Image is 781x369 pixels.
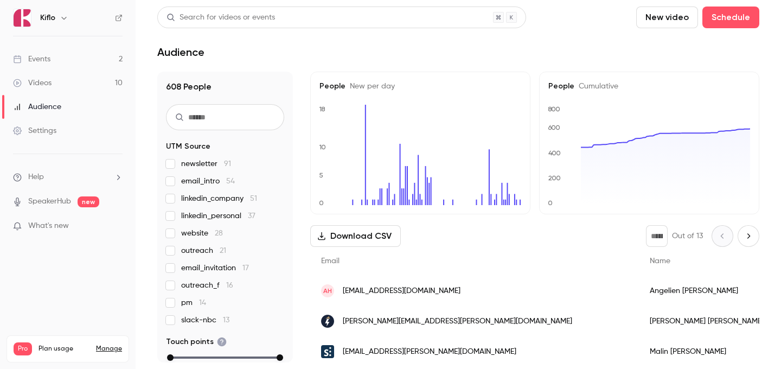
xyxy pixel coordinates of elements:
span: 14 [199,299,206,307]
span: [EMAIL_ADDRESS][DOMAIN_NAME] [343,285,460,297]
span: outreach [181,245,226,256]
div: Malin [PERSON_NAME] [639,336,774,367]
button: Next page [738,225,759,247]
span: What's new [28,220,69,232]
text: 5 [319,171,323,179]
span: email_intro [181,176,235,187]
img: simployer.com [321,345,334,358]
span: Pro [14,342,32,355]
text: 400 [548,149,561,157]
div: Videos [13,78,52,88]
span: Email [321,257,340,265]
div: Settings [13,125,56,136]
span: 16 [226,282,233,289]
text: 10 [319,143,326,151]
span: UTM Source [166,141,210,152]
span: new [78,196,99,207]
span: slack-nbc [181,315,229,326]
span: newsletter [181,158,231,169]
span: 37 [248,212,255,220]
h1: 608 People [166,80,284,93]
span: [EMAIL_ADDRESS][PERSON_NAME][DOMAIN_NAME] [343,346,516,358]
div: Search for videos or events [167,12,275,23]
h1: Audience [157,46,204,59]
span: 13 [223,316,229,324]
p: Out of 13 [672,231,703,241]
span: Plan usage [39,345,89,353]
span: linkedin_personal [181,211,255,221]
span: 91 [224,160,231,168]
div: max [277,354,283,361]
div: [PERSON_NAME] [PERSON_NAME] [639,306,774,336]
button: New video [636,7,698,28]
img: Kiflo [14,9,31,27]
text: 0 [548,199,553,207]
span: New per day [345,82,395,90]
span: pm [181,297,206,308]
span: email_invitation [181,263,249,273]
span: 28 [215,230,223,237]
span: Cumulative [574,82,618,90]
span: AH [323,286,332,296]
text: 200 [548,174,561,182]
div: Audience [13,101,61,112]
a: Manage [96,345,122,353]
span: 17 [242,264,249,272]
button: Schedule [702,7,759,28]
span: Help [28,171,44,183]
h5: People [319,81,521,92]
iframe: Noticeable Trigger [110,221,123,231]
span: linkedin_company [181,193,257,204]
div: Angelien [PERSON_NAME] [639,276,774,306]
button: Download CSV [310,225,401,247]
li: help-dropdown-opener [13,171,123,183]
span: website [181,228,223,239]
img: ampstrategists.com [321,315,334,328]
span: 54 [226,177,235,185]
div: Events [13,54,50,65]
h6: Kiflo [40,12,55,23]
text: 600 [548,124,560,131]
h5: People [548,81,750,92]
a: SpeakerHub [28,196,71,207]
span: 21 [220,247,226,255]
text: 0 [319,199,324,207]
span: Name [650,257,670,265]
span: outreach_f [181,280,233,291]
span: [PERSON_NAME][EMAIL_ADDRESS][PERSON_NAME][DOMAIN_NAME] [343,316,572,327]
span: Touch points [166,336,227,347]
div: min [167,354,174,361]
span: 51 [250,195,257,202]
text: 800 [548,105,560,113]
text: 18 [319,105,325,113]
